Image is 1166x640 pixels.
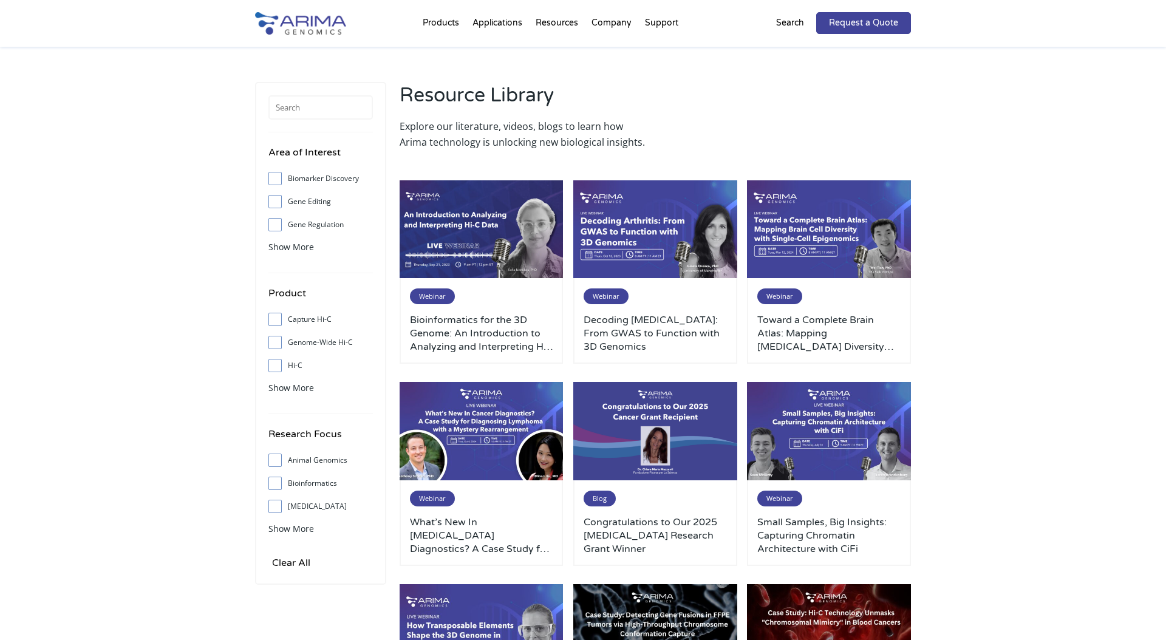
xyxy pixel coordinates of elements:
[268,554,314,571] input: Clear All
[268,285,373,310] h4: Product
[776,15,804,31] p: Search
[268,474,373,492] label: Bioinformatics
[268,451,373,469] label: Animal Genomics
[400,382,564,480] img: October-2024-Webinar-Anthony-and-Mina-500x300.jpg
[268,216,373,234] label: Gene Regulation
[757,491,802,506] span: Webinar
[584,313,727,353] a: Decoding [MEDICAL_DATA]: From GWAS to Function with 3D Genomics
[268,333,373,352] label: Genome-Wide Hi-C
[268,310,373,329] label: Capture Hi-C
[584,516,727,556] a: Congratulations to Our 2025 [MEDICAL_DATA] Research Grant Winner
[757,516,901,556] a: Small Samples, Big Insights: Capturing Chromatin Architecture with CiFi
[584,288,629,304] span: Webinar
[410,288,455,304] span: Webinar
[757,288,802,304] span: Webinar
[400,82,649,118] h2: Resource Library
[747,382,911,480] img: July-2025-webinar-3-500x300.jpg
[400,180,564,279] img: Sep-2023-Webinar-500x300.jpg
[268,497,373,516] label: [MEDICAL_DATA]
[573,180,737,279] img: October-2023-Webinar-1-500x300.jpg
[268,241,314,253] span: Show More
[268,169,373,188] label: Biomarker Discovery
[268,192,373,211] label: Gene Editing
[268,95,373,120] input: Search
[255,12,346,35] img: Arima-Genomics-logo
[410,491,455,506] span: Webinar
[816,12,911,34] a: Request a Quote
[268,426,373,451] h4: Research Focus
[757,313,901,353] a: Toward a Complete Brain Atlas: Mapping [MEDICAL_DATA] Diversity with Single-Cell Epigenomics
[584,491,616,506] span: Blog
[573,382,737,480] img: genome-assembly-grant-2025-500x300.png
[268,382,314,393] span: Show More
[268,145,373,169] h4: Area of Interest
[410,313,553,353] a: Bioinformatics for the 3D Genome: An Introduction to Analyzing and Interpreting Hi-C Data
[410,516,553,556] a: What’s New In [MEDICAL_DATA] Diagnostics? A Case Study for Diagnosing [MEDICAL_DATA] with a Myste...
[747,180,911,279] img: March-2024-Webinar-500x300.jpg
[268,523,314,534] span: Show More
[400,118,649,150] p: Explore our literature, videos, blogs to learn how Arima technology is unlocking new biological i...
[268,356,373,375] label: Hi-C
